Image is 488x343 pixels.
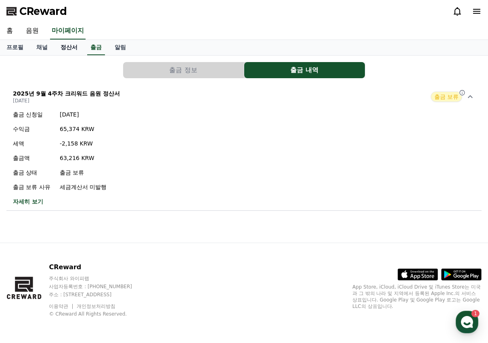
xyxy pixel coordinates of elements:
[19,23,45,39] a: 음원
[244,62,365,78] button: 출금 내역
[352,284,482,310] p: App Store, iCloud, iCloud Drive 및 iTunes Store는 미국과 그 밖의 나라 및 지역에서 등록된 Apple Inc.의 서비스 상표입니다. Goo...
[13,89,120,98] p: 2025년 9월 4주차 크리워드 음원 정산서
[30,40,54,55] a: 채널
[6,85,482,211] button: 2025년 9월 4주차 크리워드 음원 정산서 [DATE] 출금 보류 출금 신청일 [DATE] 수익금 65,374 KRW 세액 -2,158 KRW 출금액 63,216 KRW 출...
[108,40,132,55] a: 알림
[60,125,107,133] p: 65,374 KRW
[60,183,107,191] p: 세금계산서 미발행
[74,268,84,274] span: 대화
[49,291,147,298] p: 주소 : [STREET_ADDRESS]
[60,110,107,118] p: [DATE]
[13,197,107,206] a: 자세히 보기
[50,23,86,39] a: 마이페이지
[53,256,104,276] a: 1대화
[49,283,147,290] p: 사업자등록번호 : [PHONE_NUMBER]
[49,275,147,282] p: 주식회사 와이피랩
[431,91,462,102] span: 출금 보류
[60,139,107,148] p: -2,158 KRW
[6,5,67,18] a: CReward
[25,268,30,274] span: 홈
[49,304,74,309] a: 이용약관
[60,168,107,177] p: 출금 보류
[13,154,53,162] p: 출금액
[13,98,120,104] p: [DATE]
[60,154,107,162] p: 63,216 KRW
[2,256,53,276] a: 홈
[13,125,53,133] p: 수익금
[125,268,134,274] span: 설정
[54,40,84,55] a: 정산서
[13,183,53,191] p: 출금 보류 사유
[77,304,115,309] a: 개인정보처리방침
[82,255,85,262] span: 1
[49,311,147,317] p: © CReward All Rights Reserved.
[13,168,53,177] p: 출금 상태
[123,62,244,78] button: 출금 정보
[49,262,147,272] p: CReward
[19,5,67,18] span: CReward
[87,40,105,55] a: 출금
[13,139,53,148] p: 세액
[104,256,155,276] a: 설정
[13,110,53,118] p: 출금 신청일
